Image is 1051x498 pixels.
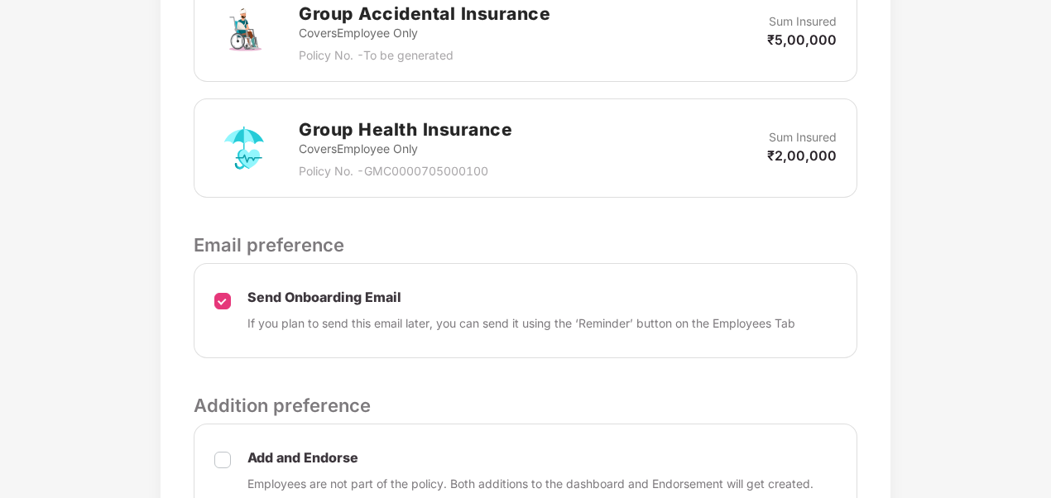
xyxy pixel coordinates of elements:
p: Send Onboarding Email [247,289,795,306]
p: Policy No. - GMC0000705000100 [299,162,512,180]
img: svg+xml;base64,PHN2ZyB4bWxucz0iaHR0cDovL3d3dy53My5vcmcvMjAwMC9zdmciIHdpZHRoPSI3MiIgaGVpZ2h0PSI3Mi... [214,118,274,178]
p: Policy No. - To be generated [299,46,550,65]
p: Sum Insured [769,12,837,31]
img: svg+xml;base64,PHN2ZyB4bWxucz0iaHR0cDovL3d3dy53My5vcmcvMjAwMC9zdmciIHdpZHRoPSI3MiIgaGVpZ2h0PSI3Mi... [214,2,274,62]
p: ₹5,00,000 [767,31,837,49]
p: Covers Employee Only [299,24,550,42]
p: Email preference [194,231,857,259]
p: Add and Endorse [247,449,813,467]
p: Sum Insured [769,128,837,146]
p: Employees are not part of the policy. Both additions to the dashboard and Endorsement will get cr... [247,475,813,493]
p: Addition preference [194,391,857,419]
p: Covers Employee Only [299,140,512,158]
p: ₹2,00,000 [767,146,837,165]
p: If you plan to send this email later, you can send it using the ‘Reminder’ button on the Employee... [247,314,795,333]
h2: Group Health Insurance [299,116,512,143]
